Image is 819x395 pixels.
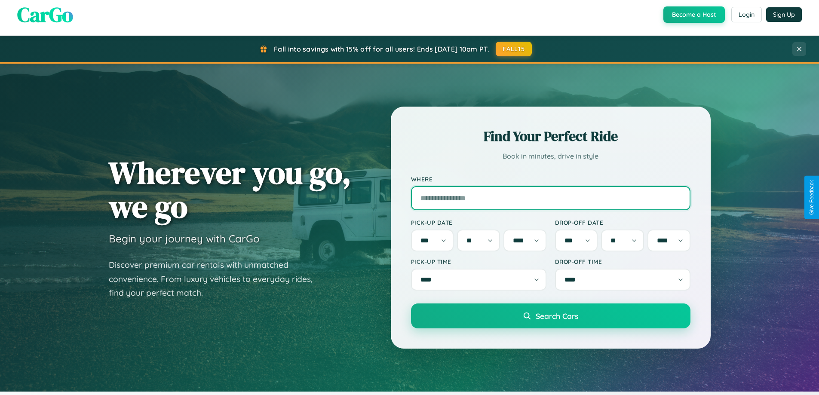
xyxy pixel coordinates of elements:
div: Give Feedback [809,180,815,215]
p: Discover premium car rentals with unmatched convenience. From luxury vehicles to everyday rides, ... [109,258,324,300]
label: Pick-up Date [411,219,546,226]
button: Search Cars [411,303,690,328]
h1: Wherever you go, we go [109,156,351,224]
span: CarGo [17,0,73,29]
label: Drop-off Time [555,258,690,265]
span: Fall into savings with 15% off for all users! Ends [DATE] 10am PT. [274,45,489,53]
label: Drop-off Date [555,219,690,226]
span: Search Cars [536,311,578,321]
label: Where [411,175,690,183]
button: Sign Up [766,7,802,22]
button: FALL15 [496,42,532,56]
button: Login [731,7,762,22]
button: Become a Host [663,6,725,23]
h2: Find Your Perfect Ride [411,127,690,146]
label: Pick-up Time [411,258,546,265]
p: Book in minutes, drive in style [411,150,690,162]
h3: Begin your journey with CarGo [109,232,260,245]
